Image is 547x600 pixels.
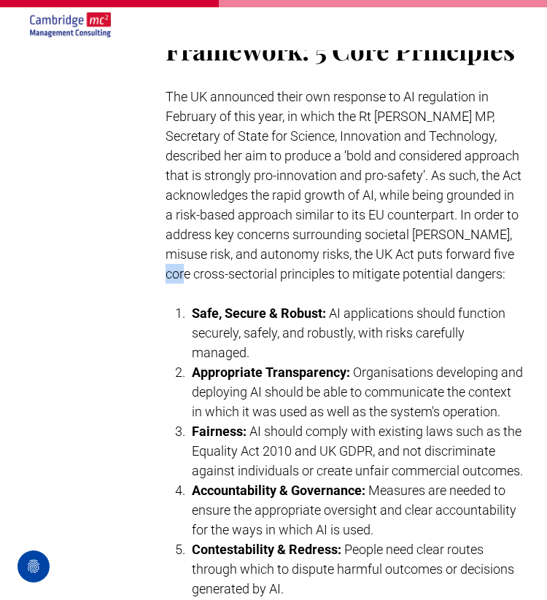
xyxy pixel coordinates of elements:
span: Contestability & Redress: [192,542,341,557]
span: Fairness: [192,424,247,439]
span: AI should comply with existing laws such as the Equality Act 2010 and UK GDPR, and not discrimina... [192,424,523,478]
span: AI applications should function securely, safely, and robustly, with risks carefully managed. [192,305,505,360]
span: Organisations developing and deploying AI should be able to communicate the context in which it w... [192,365,523,419]
span: The UK announced their own response to AI regulation in February of this year, in which the Rt [P... [166,89,521,281]
span: Safe, Secure & Robust: [192,305,326,321]
span: Accountability & Governance: [192,483,365,498]
img: secondary-image [29,12,111,39]
button: menu [511,11,540,40]
span: People need clear routes through which to dispute harmful outcomes or decisions generated by AI. [192,542,514,596]
a: Your Business Transformed | Cambridge Management Consulting [29,15,111,30]
span: Measures are needed to ensure the appropriate oversight and clear accountability for the ways in ... [192,483,516,537]
span: Appropriate Transparency: [192,365,350,380]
